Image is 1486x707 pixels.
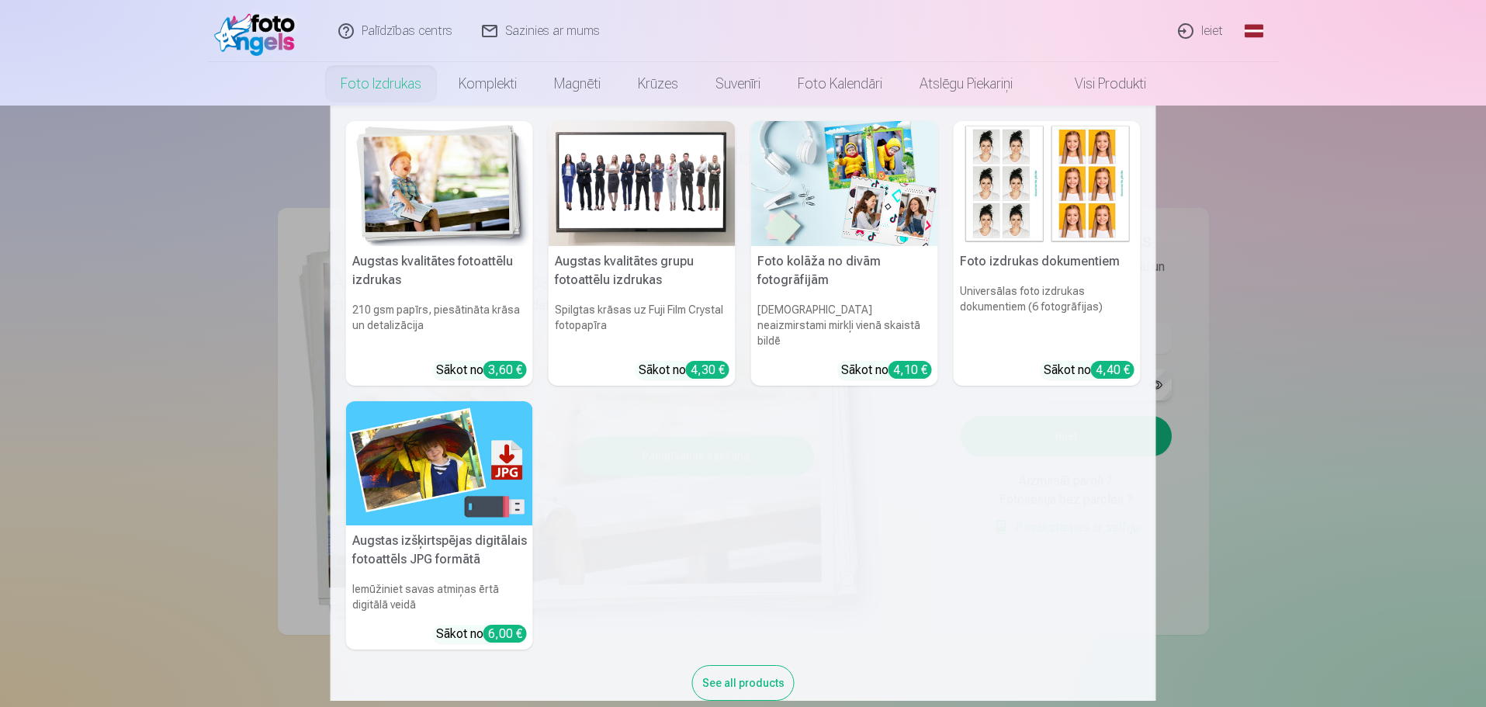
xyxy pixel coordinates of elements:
a: Suvenīri [697,62,779,106]
a: Krūzes [619,62,697,106]
h5: Augstas kvalitātes grupu fotoattēlu izdrukas [549,246,736,296]
h5: Augstas kvalitātes fotoattēlu izdrukas [346,246,533,296]
h6: [DEMOGRAPHIC_DATA] neaizmirstami mirkļi vienā skaistā bildē [751,296,938,355]
div: Sākot no [1044,361,1134,379]
div: Sākot no [436,625,527,643]
div: Sākot no [841,361,932,379]
h6: Spilgtas krāsas uz Fuji Film Crystal fotopapīra [549,296,736,355]
a: Atslēgu piekariņi [901,62,1031,106]
a: Visi produkti [1031,62,1165,106]
h5: Foto izdrukas dokumentiem [954,246,1141,277]
div: Sākot no [639,361,729,379]
a: Foto kalendāri [779,62,901,106]
div: 4,10 € [888,361,932,379]
h5: Augstas izšķirtspējas digitālais fotoattēls JPG formātā [346,525,533,575]
img: /fa1 [214,6,303,56]
div: See all products [692,665,795,701]
h5: Foto kolāža no divām fotogrāfijām [751,246,938,296]
img: Augstas kvalitātes fotoattēlu izdrukas [346,121,533,246]
div: 6,00 € [483,625,527,643]
div: Sākot no [436,361,527,379]
a: Foto izdrukas [322,62,440,106]
h6: 210 gsm papīrs, piesātināta krāsa un detalizācija [346,296,533,355]
img: Augstas kvalitātes grupu fotoattēlu izdrukas [549,121,736,246]
a: Komplekti [440,62,535,106]
a: Foto izdrukas dokumentiemFoto izdrukas dokumentiemUniversālas foto izdrukas dokumentiem (6 fotogr... [954,121,1141,386]
div: 3,60 € [483,361,527,379]
img: Augstas izšķirtspējas digitālais fotoattēls JPG formātā [346,401,533,526]
a: Magnēti [535,62,619,106]
a: Augstas izšķirtspējas digitālais fotoattēls JPG formātāAugstas izšķirtspējas digitālais fotoattēl... [346,401,533,650]
a: Augstas kvalitātes fotoattēlu izdrukasAugstas kvalitātes fotoattēlu izdrukas210 gsm papīrs, piesā... [346,121,533,386]
a: See all products [692,674,795,690]
h6: Universālas foto izdrukas dokumentiem (6 fotogrāfijas) [954,277,1141,355]
div: 4,30 € [686,361,729,379]
div: 4,40 € [1091,361,1134,379]
img: Foto kolāža no divām fotogrāfijām [751,121,938,246]
a: Augstas kvalitātes grupu fotoattēlu izdrukasAugstas kvalitātes grupu fotoattēlu izdrukasSpilgtas ... [549,121,736,386]
a: Foto kolāža no divām fotogrāfijāmFoto kolāža no divām fotogrāfijām[DEMOGRAPHIC_DATA] neaizmirstam... [751,121,938,386]
h6: Iemūžiniet savas atmiņas ērtā digitālā veidā [346,575,533,619]
img: Foto izdrukas dokumentiem [954,121,1141,246]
